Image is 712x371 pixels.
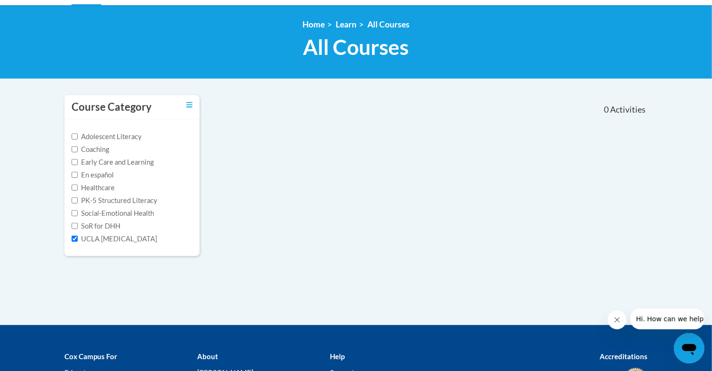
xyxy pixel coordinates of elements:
h3: Course Category [72,100,152,115]
input: Checkbox for Options [72,223,78,229]
input: Checkbox for Options [72,159,78,165]
input: Checkbox for Options [72,172,78,178]
input: Checkbox for Options [72,197,78,203]
span: Activities [610,105,646,115]
label: Adolescent Literacy [72,132,142,142]
label: Social-Emotional Health [72,208,154,219]
span: Hi. How can we help? [6,7,77,14]
a: Toggle collapse [186,100,192,110]
label: Healthcare [72,183,115,193]
a: All Courses [367,19,410,29]
input: Checkbox for Options [72,185,78,191]
input: Checkbox for Options [72,210,78,216]
span: All Courses [303,35,409,60]
label: Coaching [72,144,109,155]
iframe: Message from company [630,309,704,329]
b: Cox Campus For [64,352,117,361]
span: 0 [604,105,609,115]
input: Checkbox for Options [72,133,78,140]
b: Accreditations [600,352,648,361]
iframe: Close message [608,310,627,329]
label: UCLA [MEDICAL_DATA] [72,234,157,244]
input: Checkbox for Options [72,236,78,242]
a: Home [302,19,325,29]
b: Help [330,352,345,361]
a: Learn [336,19,356,29]
iframe: Button to launch messaging window [674,333,704,363]
label: Early Care and Learning [72,157,154,168]
label: SoR for DHH [72,221,120,231]
input: Checkbox for Options [72,146,78,152]
b: About [197,352,218,361]
label: En español [72,170,114,180]
label: PK-5 Structured Literacy [72,195,157,206]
